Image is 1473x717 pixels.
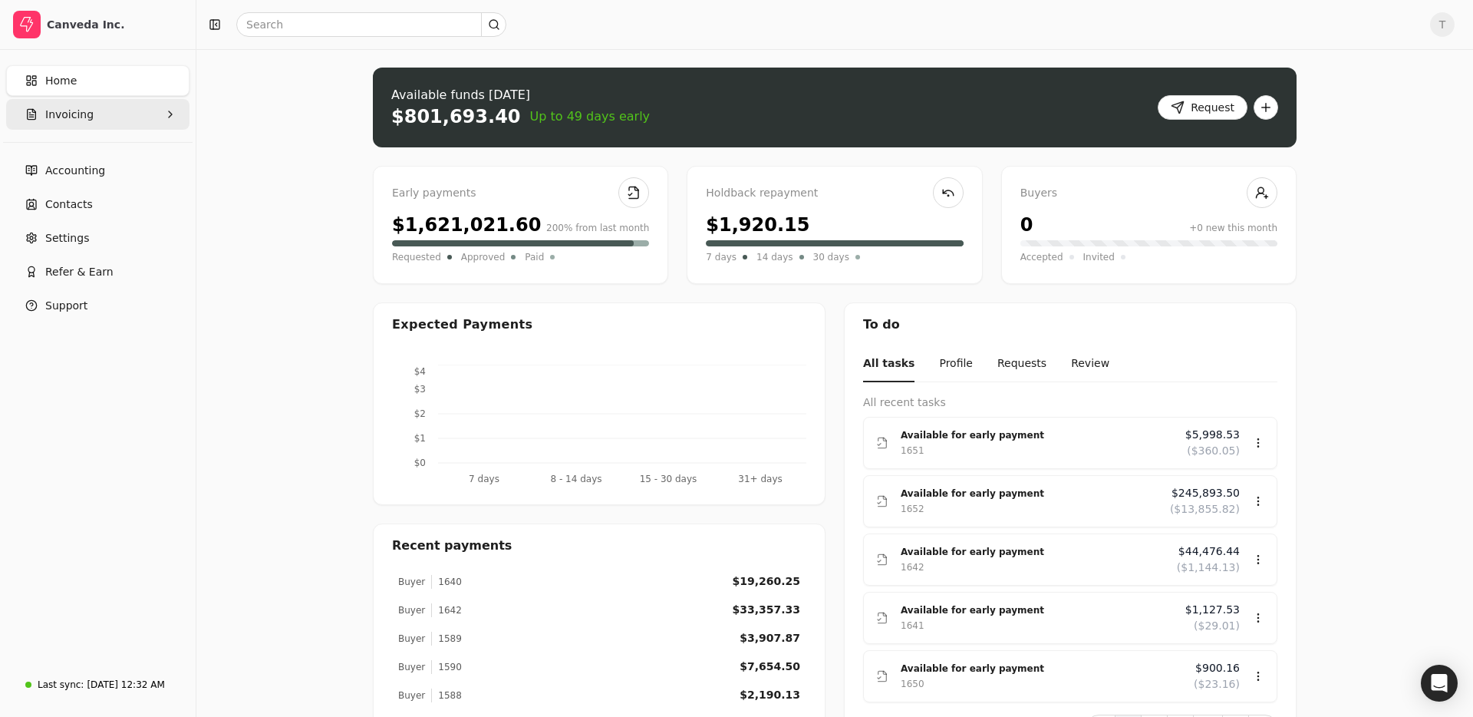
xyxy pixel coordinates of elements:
[45,107,94,123] span: Invoicing
[6,189,189,220] a: Contacts
[431,660,462,674] div: 1590
[901,428,1173,443] div: Available for early payment
[45,73,77,89] span: Home
[1185,427,1240,443] span: $5,998.53
[756,249,793,265] span: 14 days
[392,249,441,265] span: Requested
[414,433,426,444] tspan: $1
[414,408,426,419] tspan: $2
[6,155,189,186] a: Accounting
[901,501,924,517] div: 1652
[461,249,506,265] span: Approved
[1170,501,1240,517] span: ($13,855.82)
[6,256,189,287] button: Refer & Earn
[1421,665,1458,702] div: Open Intercom Messenger
[740,630,800,646] div: $3,907.87
[813,249,849,265] span: 30 days
[1020,249,1063,265] span: Accepted
[732,573,800,590] div: $19,260.25
[391,104,521,129] div: $801,693.40
[901,560,924,575] div: 1642
[47,17,183,32] div: Canveda Inc.
[374,524,825,567] div: Recent payments
[640,474,697,484] tspan: 15 - 30 days
[939,346,973,382] button: Profile
[525,249,544,265] span: Paid
[1187,443,1240,459] span: ($360.05)
[45,230,89,246] span: Settings
[550,474,601,484] tspan: 8 - 14 days
[706,249,736,265] span: 7 days
[1185,602,1240,618] span: $1,127.53
[1171,485,1240,501] span: $245,893.50
[45,298,87,314] span: Support
[1158,95,1247,120] button: Request
[6,223,189,253] a: Settings
[901,661,1181,676] div: Available for early payment
[398,660,425,674] div: Buyer
[863,346,914,382] button: All tasks
[6,671,189,699] a: Last sync:[DATE] 12:32 AM
[1195,660,1240,676] span: $900.16
[392,211,541,239] div: $1,621,021.60
[6,290,189,321] button: Support
[1020,185,1277,202] div: Buyers
[845,303,1296,346] div: To do
[392,185,649,202] div: Early payments
[863,395,1277,411] div: All recent tasks
[398,603,425,617] div: Buyer
[38,678,84,692] div: Last sync:
[1194,676,1240,692] span: ($23.16)
[530,107,651,126] span: Up to 49 days early
[398,632,425,646] div: Buyer
[997,346,1046,382] button: Requests
[1194,618,1240,634] span: ($29.01)
[901,603,1173,618] div: Available for early payment
[6,65,189,96] a: Home
[392,316,532,334] div: Expected Payments
[1071,346,1109,382] button: Review
[45,264,114,280] span: Refer & Earn
[901,544,1165,560] div: Available for early payment
[901,443,924,458] div: 1651
[738,474,782,484] tspan: 31+ days
[414,458,426,468] tspan: $0
[431,632,462,646] div: 1589
[391,86,650,104] div: Available funds [DATE]
[6,99,189,130] button: Invoicing
[431,575,462,589] div: 1640
[901,486,1158,501] div: Available for early payment
[236,12,506,37] input: Search
[706,185,963,202] div: Holdback repayment
[901,676,924,692] div: 1650
[414,366,426,377] tspan: $4
[1178,544,1240,560] span: $44,476.44
[398,689,425,702] div: Buyer
[45,163,105,179] span: Accounting
[1083,249,1115,265] span: Invited
[398,575,425,589] div: Buyer
[1020,211,1033,239] div: 0
[1177,560,1240,576] span: ($1,144.13)
[740,687,800,703] div: $2,190.13
[1189,221,1277,235] div: +0 new this month
[706,211,809,239] div: $1,920.15
[414,384,426,395] tspan: $3
[732,602,800,618] div: $33,357.33
[1430,12,1455,37] button: T
[431,603,462,617] div: 1642
[546,221,649,235] div: 200% from last month
[740,659,800,675] div: $7,654.50
[87,678,164,692] div: [DATE] 12:32 AM
[431,689,462,702] div: 1588
[901,618,924,633] div: 1641
[45,197,93,213] span: Contacts
[469,474,499,484] tspan: 7 days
